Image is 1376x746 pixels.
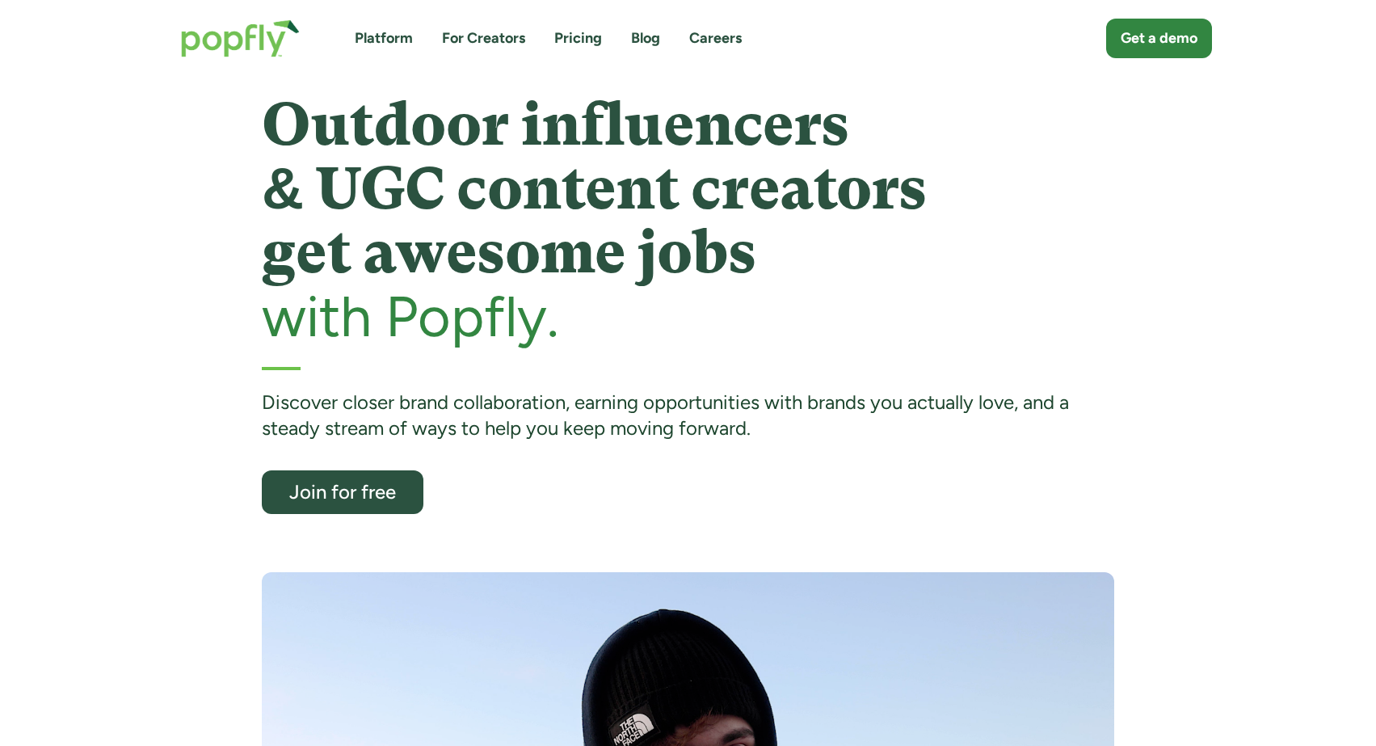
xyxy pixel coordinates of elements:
[262,285,1114,348] h2: with Popfly.
[631,28,660,48] a: Blog
[276,482,409,502] div: Join for free
[1121,28,1197,48] div: Get a demo
[262,390,1114,442] div: Discover closer brand collaboration, earning opportunities with brands you actually love, and a s...
[1106,19,1212,58] a: Get a demo
[262,470,423,514] a: Join for free
[442,28,525,48] a: For Creators
[689,28,742,48] a: Careers
[165,3,316,74] a: home
[262,93,1114,285] h1: Outdoor influencers & UGC content creators get awesome jobs
[554,28,602,48] a: Pricing
[355,28,413,48] a: Platform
